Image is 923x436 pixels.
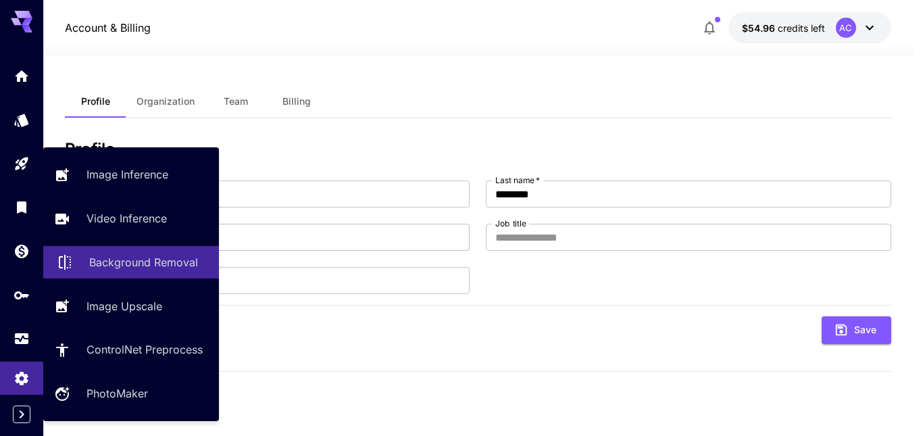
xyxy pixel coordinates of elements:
[65,20,151,36] nav: breadcrumb
[43,202,219,235] a: Video Inference
[86,210,167,226] p: Video Inference
[14,326,30,343] div: Usage
[43,333,219,366] a: ControlNet Preprocess
[43,377,219,410] a: PhotoMaker
[14,107,30,124] div: Models
[495,218,526,229] label: Job title
[224,95,248,107] span: Team
[86,341,203,358] p: ControlNet Preprocess
[495,174,540,186] label: Last name
[86,385,148,402] p: PhotoMaker
[14,366,30,383] div: Settings
[742,22,778,34] span: $54.96
[65,140,891,159] h3: Profile
[742,21,825,35] div: $54.9591
[86,166,168,183] p: Image Inference
[136,95,195,107] span: Organization
[43,158,219,191] a: Image Inference
[836,18,856,38] div: AC
[728,12,891,43] button: $54.9591
[86,298,162,314] p: Image Upscale
[778,22,825,34] span: credits left
[81,95,110,107] span: Profile
[43,289,219,322] a: Image Upscale
[282,95,311,107] span: Billing
[65,399,891,418] h3: Change Password
[14,283,30,299] div: API Keys
[89,254,198,270] p: Background Removal
[14,64,30,80] div: Home
[13,406,30,423] button: Expand sidebar
[43,246,219,279] a: Background Removal
[822,316,891,344] button: Save
[65,20,151,36] p: Account & Billing
[14,195,30,212] div: Library
[14,155,30,172] div: Playground
[14,243,30,260] div: Wallet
